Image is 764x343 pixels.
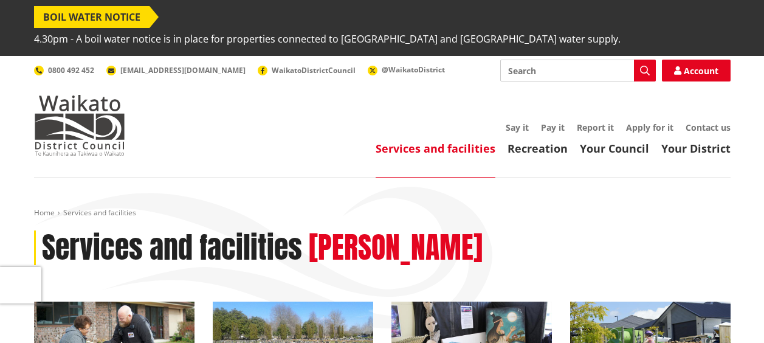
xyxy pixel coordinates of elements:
a: Services and facilities [376,141,495,156]
a: WaikatoDistrictCouncil [258,65,356,75]
span: 4.30pm - A boil water notice is in place for properties connected to [GEOGRAPHIC_DATA] and [GEOGR... [34,28,621,50]
nav: breadcrumb [34,208,731,218]
a: Home [34,207,55,218]
span: 0800 492 452 [48,65,94,75]
h1: Services and facilities [42,230,302,266]
a: Your Council [580,141,649,156]
span: Services and facilities [63,207,136,218]
a: Apply for it [626,122,673,133]
a: Say it [506,122,529,133]
a: Pay it [541,122,565,133]
a: Contact us [686,122,731,133]
img: Waikato District Council - Te Kaunihera aa Takiwaa o Waikato [34,95,125,156]
a: Recreation [508,141,568,156]
span: @WaikatoDistrict [382,64,445,75]
h2: [PERSON_NAME] [309,230,483,266]
a: Account [662,60,731,81]
a: 0800 492 452 [34,65,94,75]
a: [EMAIL_ADDRESS][DOMAIN_NAME] [106,65,246,75]
span: WaikatoDistrictCouncil [272,65,356,75]
input: Search input [500,60,656,81]
a: Report it [577,122,614,133]
a: Your District [661,141,731,156]
span: BOIL WATER NOTICE [34,6,150,28]
span: [EMAIL_ADDRESS][DOMAIN_NAME] [120,65,246,75]
a: @WaikatoDistrict [368,64,445,75]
